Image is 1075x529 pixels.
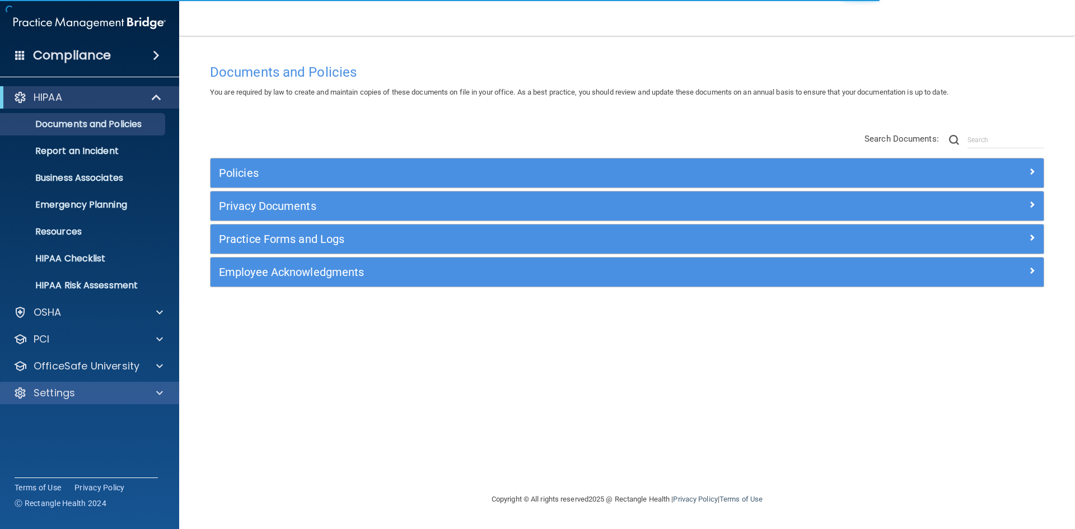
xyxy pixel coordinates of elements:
p: Resources [7,226,160,237]
a: Terms of Use [15,482,61,493]
p: Business Associates [7,172,160,184]
p: Settings [34,386,75,400]
div: Copyright © All rights reserved 2025 @ Rectangle Health | | [423,481,831,517]
a: Privacy Policy [673,495,717,503]
p: Report an Incident [7,146,160,157]
p: HIPAA Checklist [7,253,160,264]
p: PCI [34,333,49,346]
h5: Practice Forms and Logs [219,233,827,245]
p: OfficeSafe University [34,359,139,373]
input: Search [968,132,1044,148]
h5: Privacy Documents [219,200,827,212]
h5: Employee Acknowledgments [219,266,827,278]
h4: Documents and Policies [210,65,1044,79]
p: Documents and Policies [7,119,160,130]
h4: Compliance [33,48,111,63]
h5: Policies [219,167,827,179]
a: Practice Forms and Logs [219,230,1035,248]
a: Terms of Use [719,495,763,503]
a: Policies [219,164,1035,182]
a: OSHA [13,306,163,319]
p: Emergency Planning [7,199,160,210]
span: You are required by law to create and maintain copies of these documents on file in your office. ... [210,88,948,96]
span: Search Documents: [864,134,939,144]
a: Privacy Policy [74,482,125,493]
img: ic-search.3b580494.png [949,135,959,145]
a: HIPAA [13,91,162,104]
span: Ⓒ Rectangle Health 2024 [15,498,106,509]
a: OfficeSafe University [13,359,163,373]
a: Privacy Documents [219,197,1035,215]
a: Employee Acknowledgments [219,263,1035,281]
iframe: Drift Widget Chat Controller [881,450,1062,494]
img: PMB logo [13,12,166,34]
a: PCI [13,333,163,346]
p: OSHA [34,306,62,319]
a: Settings [13,386,163,400]
p: HIPAA Risk Assessment [7,280,160,291]
p: HIPAA [34,91,62,104]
